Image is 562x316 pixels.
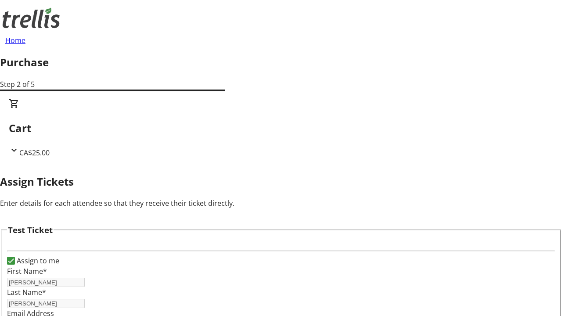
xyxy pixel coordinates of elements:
[9,120,553,136] h2: Cart
[19,148,50,158] span: CA$25.00
[8,224,53,236] h3: Test Ticket
[9,98,553,158] div: CartCA$25.00
[15,255,59,266] label: Assign to me
[7,287,46,297] label: Last Name*
[7,266,47,276] label: First Name*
